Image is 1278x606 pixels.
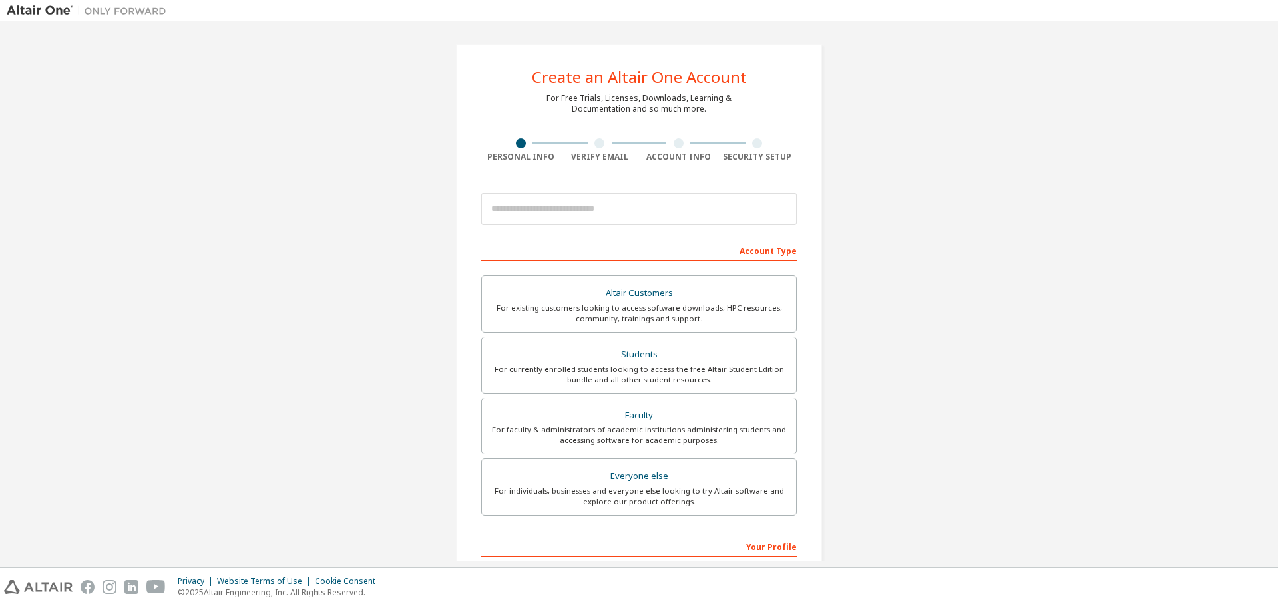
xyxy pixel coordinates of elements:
div: Verify Email [560,152,640,162]
div: Website Terms of Use [217,576,315,587]
div: Privacy [178,576,217,587]
div: Students [490,345,788,364]
div: Everyone else [490,467,788,486]
div: For Free Trials, Licenses, Downloads, Learning & Documentation and so much more. [546,93,732,114]
div: Your Profile [481,535,797,557]
div: Create an Altair One Account [532,69,747,85]
div: Personal Info [481,152,560,162]
img: altair_logo.svg [4,580,73,594]
div: For individuals, businesses and everyone else looking to try Altair software and explore our prod... [490,486,788,507]
img: instagram.svg [103,580,116,594]
div: Account Type [481,239,797,261]
div: Security Setup [718,152,797,162]
img: youtube.svg [146,580,166,594]
div: Cookie Consent [315,576,383,587]
div: Faculty [490,406,788,425]
div: For existing customers looking to access software downloads, HPC resources, community, trainings ... [490,303,788,324]
img: Altair One [7,4,173,17]
img: linkedin.svg [124,580,138,594]
div: Account Info [639,152,718,162]
div: For currently enrolled students looking to access the free Altair Student Edition bundle and all ... [490,364,788,385]
div: Altair Customers [490,284,788,303]
p: © 2025 Altair Engineering, Inc. All Rights Reserved. [178,587,383,598]
div: For faculty & administrators of academic institutions administering students and accessing softwa... [490,424,788,446]
img: facebook.svg [81,580,95,594]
